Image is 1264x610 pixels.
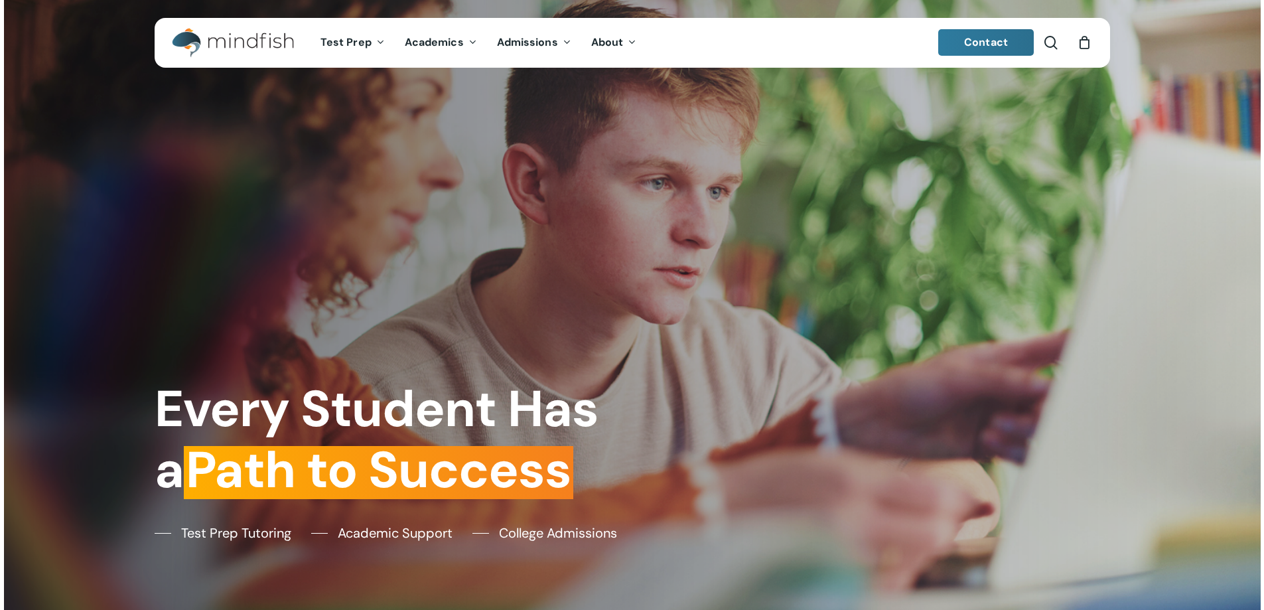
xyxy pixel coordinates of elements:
[311,523,453,543] a: Academic Support
[591,35,624,49] span: About
[395,37,487,48] a: Academics
[155,379,622,500] h1: Every Student Has a
[472,523,617,543] a: College Admissions
[338,523,453,543] span: Academic Support
[184,437,573,503] em: Path to Success
[938,29,1034,56] a: Contact
[320,35,372,49] span: Test Prep
[487,37,581,48] a: Admissions
[964,35,1008,49] span: Contact
[155,18,1110,68] header: Main Menu
[155,523,291,543] a: Test Prep Tutoring
[311,37,395,48] a: Test Prep
[405,35,464,49] span: Academics
[311,18,646,68] nav: Main Menu
[497,35,558,49] span: Admissions
[581,37,647,48] a: About
[181,523,291,543] span: Test Prep Tutoring
[499,523,617,543] span: College Admissions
